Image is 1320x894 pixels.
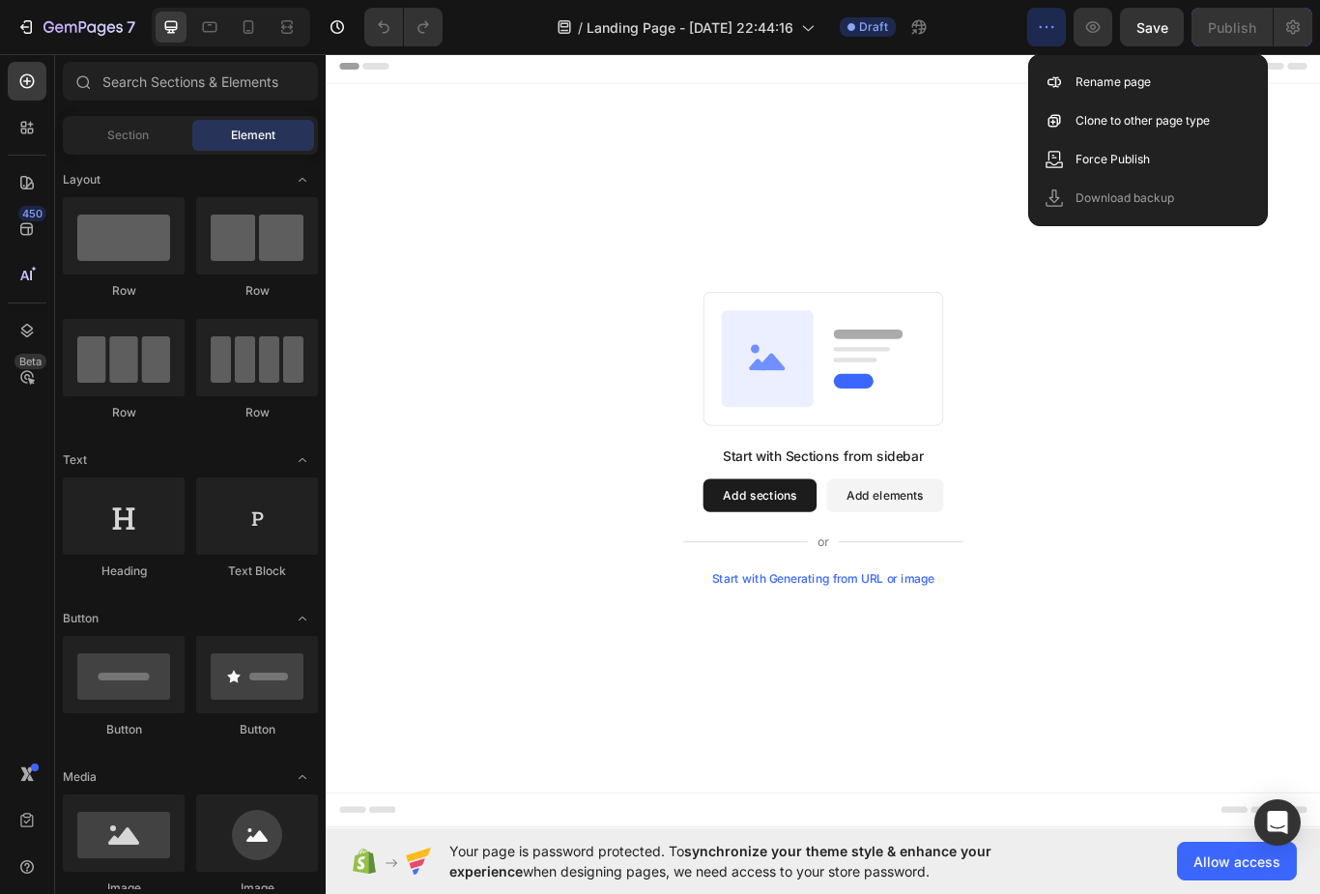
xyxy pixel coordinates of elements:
span: synchronize your theme style & enhance your experience [449,843,991,880]
span: Draft [859,18,888,36]
div: Button [196,721,318,738]
span: Layout [63,171,100,188]
div: Row [63,282,185,300]
div: Row [196,404,318,421]
div: Row [63,404,185,421]
span: Toggle open [287,762,318,793]
div: Start with Sections from sidebar [463,462,697,485]
button: Add sections [440,501,572,539]
div: Text Block [196,562,318,580]
p: Force Publish [1076,150,1150,169]
button: Allow access [1177,842,1297,880]
input: Search Sections & Elements [63,62,318,101]
span: Your page is password protected. To when designing pages, we need access to your store password. [449,841,1067,881]
span: Toggle open [287,445,318,476]
span: Text [63,451,87,469]
span: Toggle open [287,164,318,195]
span: / [578,17,583,38]
span: Allow access [1193,851,1280,872]
div: 450 [18,206,46,221]
button: Save [1120,8,1184,46]
div: Button [63,721,185,738]
span: Media [63,768,97,786]
span: Element [231,127,275,144]
div: Open Intercom Messenger [1254,799,1301,846]
button: Publish [1191,8,1273,46]
button: Add elements [584,501,720,539]
span: Button [63,610,99,627]
p: Download backup [1076,188,1174,208]
span: Save [1136,19,1168,36]
p: Clone to other page type [1076,111,1210,130]
iframe: Design area [326,49,1320,833]
p: Rename page [1076,72,1151,92]
div: Row [196,282,318,300]
div: Start with Generating from URL or image [450,609,710,624]
button: 7 [8,8,144,46]
span: Toggle open [287,603,318,634]
div: Undo/Redo [364,8,443,46]
div: Beta [14,354,46,369]
p: 7 [127,15,135,39]
span: Section [107,127,149,144]
div: Heading [63,562,185,580]
span: Landing Page - [DATE] 22:44:16 [587,17,793,38]
div: Publish [1208,17,1256,38]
